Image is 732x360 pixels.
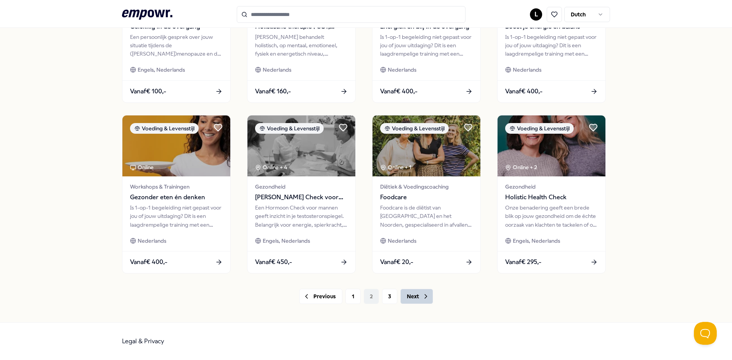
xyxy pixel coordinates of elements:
[372,115,480,176] img: package image
[505,257,541,267] span: Vanaf € 295,-
[388,66,416,74] span: Nederlands
[122,338,164,345] a: Legal & Privacy
[380,203,473,229] div: Foodcare is de diëtist van [GEOGRAPHIC_DATA] en het Noorden, gespecialiseerd in afvallen, darmpro...
[380,33,473,58] div: Is 1-op-1 begeleiding niet gepast voor jou of jouw uitdaging? Dit is een laagdrempelige training ...
[255,192,348,202] span: [PERSON_NAME] Check voor Mannen
[130,182,223,191] span: Workshops & Trainingen
[497,115,606,274] a: package imageVoeding & LevensstijlOnline + 2GezondheidHolistic Health CheckOnze benadering geeft ...
[130,257,167,267] span: Vanaf € 400,-
[505,86,543,96] span: Vanaf € 400,-
[255,257,292,267] span: Vanaf € 450,-
[380,86,417,96] span: Vanaf € 400,-
[263,66,291,74] span: Nederlands
[382,289,397,304] button: 3
[345,289,361,304] button: 1
[255,203,348,229] div: Een Hormoon Check voor mannen geeft inzicht in je testosteronspiegel. Belangrijk voor energie, sp...
[263,237,310,245] span: Engels, Nederlands
[130,163,154,171] div: Online
[505,33,598,58] div: Is 1-op-1 begeleiding niet gepast voor jou of jouw uitdaging? Dit is een laagdrempelige training ...
[138,237,166,245] span: Nederlands
[498,115,605,176] img: package image
[388,237,416,245] span: Nederlands
[505,203,598,229] div: Onze benadering geeft een brede blik op jouw gezondheid om de échte oorzaak van klachten te tacke...
[122,115,231,274] a: package imageVoeding & LevensstijlOnlineWorkshops & TrainingenGezonder eten én denkenIs 1-op-1 be...
[400,289,433,304] button: Next
[255,163,287,171] div: Online + 4
[130,33,223,58] div: Een persoonlijk gesprek over jouw situatie tijdens de ([PERSON_NAME])menopauze en de impact op jo...
[130,203,223,229] div: Is 1-op-1 begeleiding niet gepast voor jou of jouw uitdaging? Dit is een laagdrempelige training ...
[255,182,348,191] span: Gezondheid
[380,123,449,134] div: Voeding & Levensstijl
[380,182,473,191] span: Diëtiek & Voedingscoaching
[505,192,598,202] span: Holistic Health Check
[380,163,411,171] div: Online + 1
[513,237,560,245] span: Engels, Nederlands
[255,86,291,96] span: Vanaf € 160,-
[299,289,342,304] button: Previous
[255,123,324,134] div: Voeding & Levensstijl
[372,115,481,274] a: package imageVoeding & LevensstijlOnline + 1Diëtiek & VoedingscoachingFoodcareFoodcare is de diët...
[505,163,537,171] div: Online + 2
[505,123,574,134] div: Voeding & Levensstijl
[694,322,717,345] iframe: Help Scout Beacon - Open
[530,8,542,21] button: L
[130,192,223,202] span: Gezonder eten én denken
[380,192,473,202] span: Foodcare
[130,86,166,96] span: Vanaf € 100,-
[130,123,199,134] div: Voeding & Levensstijl
[247,115,356,274] a: package imageVoeding & LevensstijlOnline + 4Gezondheid[PERSON_NAME] Check voor MannenEen Hormoon ...
[237,6,466,23] input: Search for products, categories or subcategories
[122,115,230,176] img: package image
[380,257,413,267] span: Vanaf € 20,-
[247,115,355,176] img: package image
[255,33,348,58] div: [PERSON_NAME] behandelt holistisch, op mentaal, emotioneel, fysiek en energetisch niveau, waardoo...
[505,182,598,191] span: Gezondheid
[138,66,185,74] span: Engels, Nederlands
[513,66,541,74] span: Nederlands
